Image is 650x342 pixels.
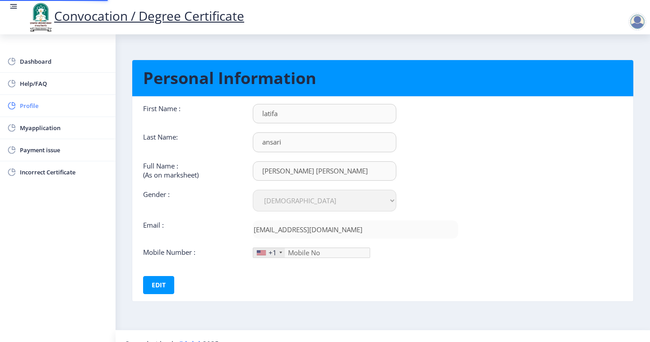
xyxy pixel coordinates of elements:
[136,248,246,258] div: Mobile Number :
[136,220,246,239] div: Email :
[253,248,370,258] input: Mobile No
[136,132,246,152] div: Last Name:
[20,145,108,155] span: Payment issue
[269,248,277,257] div: +1
[20,78,108,89] span: Help/FAQ
[27,7,244,24] a: Convocation / Degree Certificate
[143,67,622,89] h1: Personal Information
[20,100,108,111] span: Profile
[136,190,246,211] div: Gender :
[136,161,246,181] div: Full Name : (As on marksheet)
[20,167,108,178] span: Incorrect Certificate
[20,122,108,133] span: Myapplication
[20,56,108,67] span: Dashboard
[253,248,285,258] div: United States: +1
[27,2,54,33] img: logo
[136,104,246,123] div: First Name :
[143,276,174,294] button: Edit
